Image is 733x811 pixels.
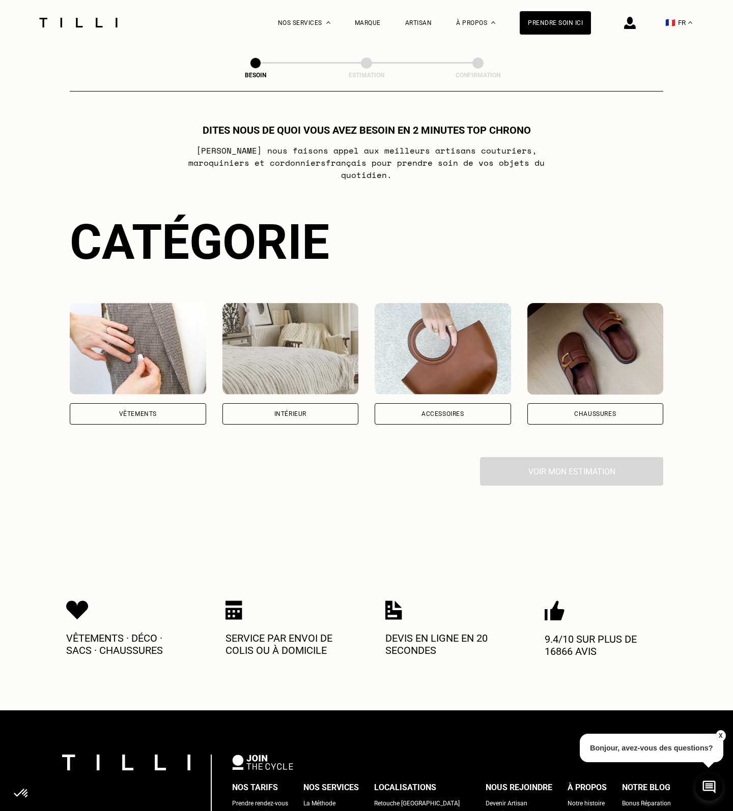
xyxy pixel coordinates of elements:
[232,798,288,808] a: Prendre rendez-vous
[205,72,306,79] div: Besoin
[375,303,511,395] img: Accessoires
[326,21,330,24] img: Menu déroulant
[225,600,242,620] img: Icon
[624,17,636,29] img: icône connexion
[715,730,725,741] button: X
[303,798,335,808] a: La Méthode
[665,18,675,27] span: 🇫🇷
[232,780,278,795] div: Nos tarifs
[119,411,157,417] div: Vêtements
[385,600,402,620] img: Icon
[203,124,531,136] h1: Dites nous de quoi vous avez besoin en 2 minutes top chrono
[66,632,188,656] p: Vêtements · Déco · Sacs · Chaussures
[274,411,306,417] div: Intérieur
[405,19,432,26] a: Artisan
[688,21,692,24] img: menu déroulant
[374,780,436,795] div: Localisations
[545,600,565,621] img: Icon
[316,72,417,79] div: Estimation
[568,798,605,808] a: Notre histoire
[622,780,670,795] div: Notre blog
[491,21,495,24] img: Menu déroulant à propos
[222,303,359,395] img: Intérieur
[36,18,121,27] img: Logo du service de couturière Tilli
[568,780,607,795] div: À propos
[527,303,664,395] img: Chaussures
[486,798,527,808] a: Devenir Artisan
[622,798,671,808] a: Bonus Réparation
[374,798,460,808] a: Retouche [GEOGRAPHIC_DATA]
[66,600,89,620] img: Icon
[574,411,616,417] div: Chaussures
[355,19,381,26] a: Marque
[427,72,529,79] div: Confirmation
[62,755,190,770] img: logo Tilli
[70,214,663,271] div: Catégorie
[486,780,552,795] div: Nous rejoindre
[385,632,508,656] p: Devis en ligne en 20 secondes
[580,734,723,762] p: Bonjour, avez-vous des questions?
[232,755,293,770] img: logo Join The Cycle
[225,632,348,656] p: Service par envoi de colis ou à domicile
[165,144,569,181] p: [PERSON_NAME] nous faisons appel aux meilleurs artisans couturiers , maroquiniers et cordonniers ...
[520,11,591,35] a: Prendre soin ici
[421,411,464,417] div: Accessoires
[70,303,206,395] img: Vêtements
[303,780,359,795] div: Nos services
[545,633,667,657] p: 9.4/10 sur plus de 16866 avis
